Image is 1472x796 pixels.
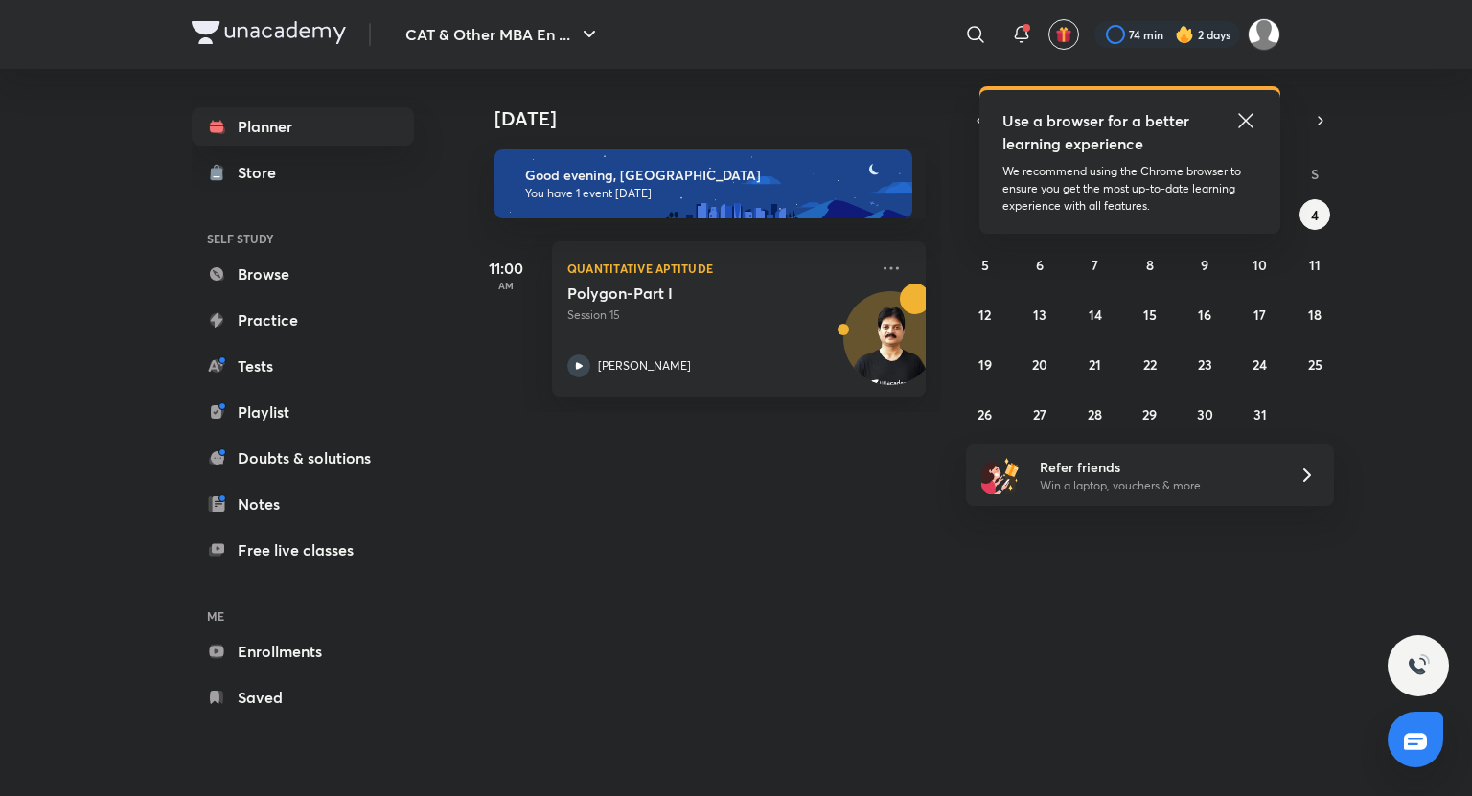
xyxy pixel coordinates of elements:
button: October 25, 2025 [1299,349,1330,379]
abbr: Saturday [1311,165,1319,183]
a: Saved [192,678,414,716]
abbr: October 30, 2025 [1197,405,1213,423]
h5: Use a browser for a better learning experience [1002,109,1193,155]
abbr: October 24, 2025 [1253,355,1267,374]
a: Store [192,153,414,192]
p: AM [468,280,544,291]
button: October 18, 2025 [1299,299,1330,330]
abbr: October 9, 2025 [1201,256,1208,274]
abbr: October 13, 2025 [1033,306,1046,324]
button: October 15, 2025 [1135,299,1165,330]
button: October 4, 2025 [1299,199,1330,230]
img: referral [981,456,1020,494]
img: streak [1175,25,1194,44]
a: Practice [192,301,414,339]
abbr: October 5, 2025 [981,256,989,274]
h6: Refer friends [1040,457,1276,477]
h6: Good evening, [GEOGRAPHIC_DATA] [525,167,895,184]
abbr: October 11, 2025 [1309,256,1321,274]
abbr: October 25, 2025 [1308,355,1322,374]
a: Tests [192,347,414,385]
button: October 9, 2025 [1189,249,1220,280]
a: Planner [192,107,414,146]
abbr: October 12, 2025 [978,306,991,324]
div: Store [238,161,287,184]
h6: SELF STUDY [192,222,414,255]
button: October 19, 2025 [970,349,1000,379]
button: October 5, 2025 [970,249,1000,280]
button: October 26, 2025 [970,398,1000,429]
button: October 30, 2025 [1189,398,1220,429]
button: October 13, 2025 [1024,299,1055,330]
button: October 17, 2025 [1245,299,1276,330]
button: October 22, 2025 [1135,349,1165,379]
img: ttu [1407,654,1430,677]
a: Doubts & solutions [192,439,414,477]
button: October 10, 2025 [1245,249,1276,280]
button: October 27, 2025 [1024,398,1055,429]
button: October 20, 2025 [1024,349,1055,379]
img: Nitin [1248,18,1280,51]
abbr: October 23, 2025 [1198,355,1212,374]
abbr: October 26, 2025 [977,405,992,423]
button: CAT & Other MBA En ... [394,15,612,54]
p: Session 15 [567,307,868,324]
abbr: October 16, 2025 [1198,306,1211,324]
abbr: October 4, 2025 [1311,206,1319,224]
abbr: October 22, 2025 [1143,355,1157,374]
img: Company Logo [192,21,346,44]
button: avatar [1048,19,1079,50]
button: October 14, 2025 [1080,299,1111,330]
abbr: October 8, 2025 [1146,256,1154,274]
img: avatar [1055,26,1072,43]
abbr: October 15, 2025 [1143,306,1157,324]
img: Avatar [844,302,936,394]
button: October 12, 2025 [970,299,1000,330]
button: October 8, 2025 [1135,249,1165,280]
a: Browse [192,255,414,293]
h5: 11:00 [468,257,544,280]
abbr: October 6, 2025 [1036,256,1044,274]
abbr: October 19, 2025 [978,355,992,374]
a: Company Logo [192,21,346,49]
img: evening [494,149,912,218]
abbr: October 7, 2025 [1092,256,1098,274]
abbr: October 20, 2025 [1032,355,1047,374]
a: Enrollments [192,632,414,671]
button: October 6, 2025 [1024,249,1055,280]
abbr: October 28, 2025 [1088,405,1102,423]
h4: [DATE] [494,107,945,130]
button: October 16, 2025 [1189,299,1220,330]
button: October 29, 2025 [1135,398,1165,429]
a: Free live classes [192,531,414,569]
button: October 11, 2025 [1299,249,1330,280]
a: Notes [192,485,414,523]
p: You have 1 event [DATE] [525,186,895,201]
abbr: October 31, 2025 [1253,405,1267,423]
abbr: October 29, 2025 [1142,405,1157,423]
button: October 21, 2025 [1080,349,1111,379]
abbr: October 21, 2025 [1089,355,1101,374]
abbr: October 27, 2025 [1033,405,1046,423]
abbr: October 17, 2025 [1253,306,1266,324]
abbr: October 14, 2025 [1089,306,1102,324]
abbr: October 10, 2025 [1253,256,1267,274]
h6: ME [192,600,414,632]
h5: Polygon-Part I [567,284,806,303]
button: October 31, 2025 [1245,398,1276,429]
a: Playlist [192,393,414,431]
button: October 23, 2025 [1189,349,1220,379]
p: Win a laptop, vouchers & more [1040,477,1276,494]
button: October 28, 2025 [1080,398,1111,429]
p: We recommend using the Chrome browser to ensure you get the most up-to-date learning experience w... [1002,163,1257,215]
p: Quantitative Aptitude [567,257,868,280]
abbr: October 18, 2025 [1308,306,1322,324]
p: [PERSON_NAME] [598,357,691,375]
button: October 7, 2025 [1080,249,1111,280]
button: October 24, 2025 [1245,349,1276,379]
